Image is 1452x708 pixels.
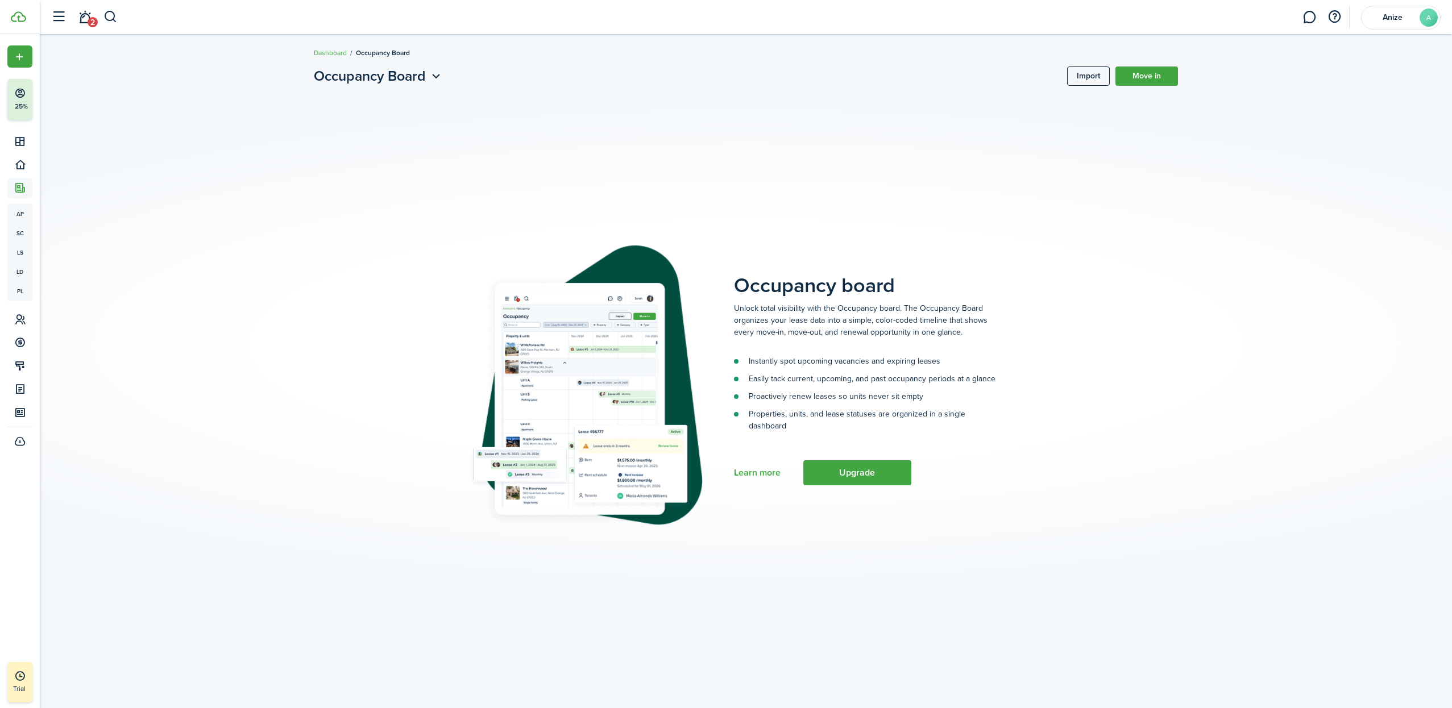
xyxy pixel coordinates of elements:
[7,204,32,223] a: ap
[734,302,995,338] p: Unlock total visibility with the Occupancy board. The Occupancy Board organizes your lease data i...
[7,243,32,262] a: ls
[1067,66,1110,86] a: Import
[1325,7,1344,27] button: Open resource center
[734,373,995,385] li: Easily tack current, upcoming, and past occupancy periods at a glance
[103,7,118,27] button: Search
[11,11,26,22] img: TenantCloud
[1420,9,1438,27] avatar-text: A
[314,66,443,86] button: Occupancy Board
[314,48,347,58] a: Dashboard
[803,460,911,485] button: Upgrade
[470,245,703,527] img: Subscription stub
[734,245,1178,297] placeholder-page-title: Occupancy board
[74,3,96,32] a: Notifications
[88,17,98,27] span: 2
[314,66,443,86] button: Open menu
[734,408,995,432] li: Properties, units, and lease statuses are organized in a single dashboard
[314,66,426,86] span: Occupancy Board
[7,223,32,243] a: sc
[734,390,995,402] li: Proactively renew leases so units never sit empty
[1298,3,1320,32] a: Messaging
[734,355,995,367] li: Instantly spot upcoming vacancies and expiring leases
[356,48,410,58] span: Occupancy Board
[1115,66,1178,86] a: Move in
[13,684,59,694] p: Trial
[48,6,69,28] button: Open sidebar
[7,281,32,301] a: pl
[14,102,28,111] p: 25%
[1370,14,1415,22] span: Anize
[7,45,32,68] button: Open menu
[7,662,32,702] a: Trial
[734,468,781,478] a: Learn more
[7,79,102,120] button: 25%
[7,262,32,281] a: ld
